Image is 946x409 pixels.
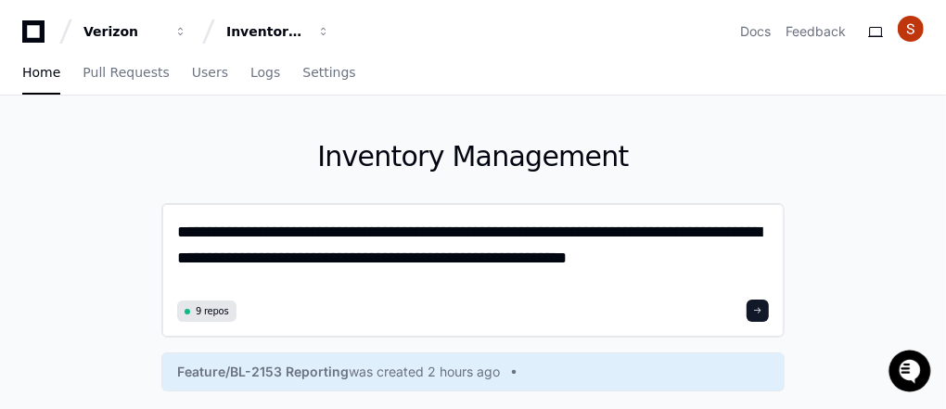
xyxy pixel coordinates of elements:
div: Welcome [19,74,338,104]
button: Verizon [76,15,195,48]
span: Home [22,67,60,78]
a: Pull Requests [83,52,169,95]
img: ACg8ocLg2_KGMaESmVdPJoxlc_7O_UeM10l1C5GIc0P9QNRQFTV7=s96-c [898,16,924,42]
div: Inventory Management [226,22,306,41]
span: Logs [250,67,280,78]
button: Start new chat [315,144,338,166]
a: Users [192,52,228,95]
a: Powered byPylon [131,194,224,209]
button: Inventory Management [219,15,338,48]
a: Home [22,52,60,95]
div: Verizon [83,22,163,41]
img: PlayerZero [19,19,56,56]
iframe: Open customer support [887,348,937,398]
span: Settings [302,67,355,78]
div: Start new chat [63,138,304,157]
span: was created 2 hours ago [349,363,500,381]
span: 9 repos [196,304,229,318]
img: 1736555170064-99ba0984-63c1-480f-8ee9-699278ef63ed [19,138,52,172]
div: We're offline, we'll be back soon [63,157,242,172]
span: Pylon [185,195,224,209]
a: Logs [250,52,280,95]
span: Users [192,67,228,78]
a: Feature/BL-2153 Reportingwas created 2 hours ago [177,363,769,381]
span: Feature/BL-2153 Reporting [177,363,349,381]
a: Docs [740,22,771,41]
a: Settings [302,52,355,95]
h1: Inventory Management [161,140,785,173]
button: Feedback [786,22,846,41]
span: Pull Requests [83,67,169,78]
